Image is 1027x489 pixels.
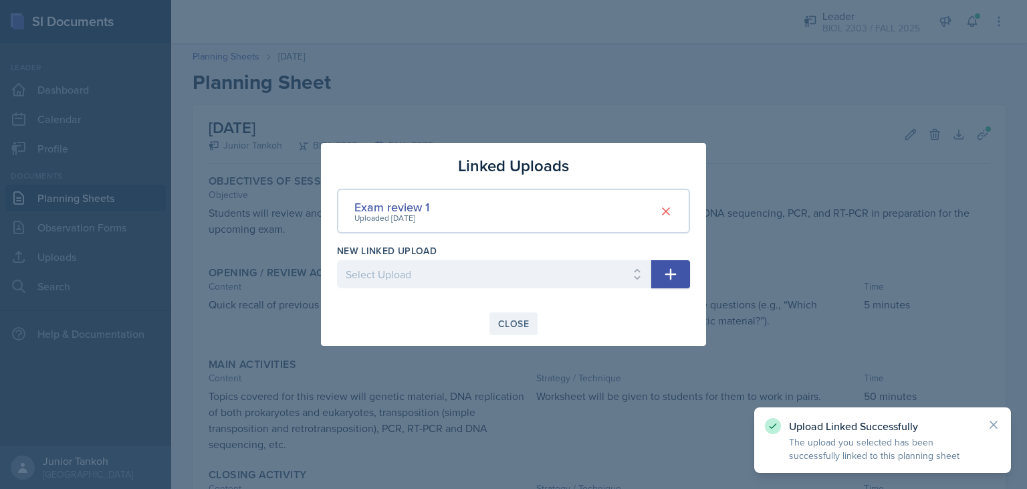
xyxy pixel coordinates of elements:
[489,312,538,335] button: Close
[789,419,976,433] p: Upload Linked Successfully
[354,212,429,224] div: Uploaded [DATE]
[498,318,529,329] div: Close
[337,244,437,258] label: New Linked Upload
[789,435,976,462] p: The upload you selected has been successfully linked to this planning sheet
[458,154,569,178] h3: Linked Uploads
[354,198,429,216] div: Exam review 1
